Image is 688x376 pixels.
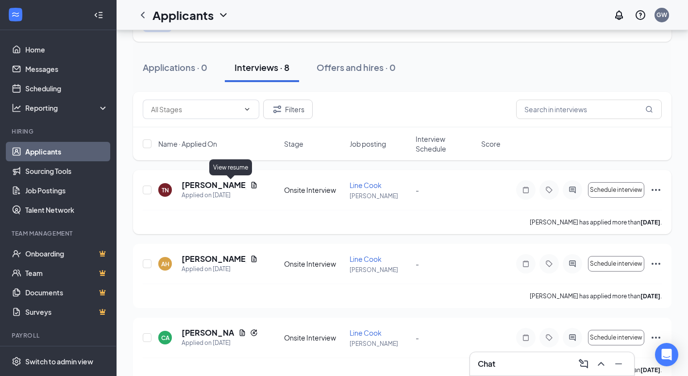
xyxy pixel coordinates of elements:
h1: Applicants [152,7,214,23]
span: Score [481,139,501,149]
svg: Analysis [12,103,21,113]
div: Onsite Interview [284,185,344,195]
div: Interviews · 8 [235,61,289,73]
svg: Tag [543,260,555,268]
svg: ActiveChat [567,186,578,194]
h5: [PERSON_NAME] [182,180,246,190]
button: Minimize [611,356,626,372]
span: Interview Schedule [416,134,475,154]
div: Applied on [DATE] [182,338,258,348]
div: Applied on [DATE] [182,264,258,274]
h5: [PERSON_NAME] [182,254,246,264]
svg: Tag [543,334,555,342]
span: Name · Applied On [158,139,217,149]
svg: Tag [543,186,555,194]
span: - [416,186,419,194]
a: Talent Network [25,200,108,220]
h3: Chat [478,359,495,369]
span: Line Cook [350,255,382,263]
a: Home [25,40,108,59]
button: Filter Filters [263,100,313,119]
button: Schedule interview [588,256,644,272]
svg: Ellipses [650,258,662,270]
button: Schedule interview [588,182,644,198]
button: ChevronUp [593,356,609,372]
span: Schedule interview [590,260,642,267]
div: View resume [209,159,252,175]
svg: Collapse [94,10,103,20]
svg: ComposeMessage [578,358,589,370]
b: [DATE] [640,366,660,374]
svg: ActiveChat [567,260,578,268]
svg: Note [520,186,532,194]
span: Job posting [350,139,386,149]
div: Onsite Interview [284,259,344,269]
div: Onsite Interview [284,333,344,342]
div: Applied on [DATE] [182,190,258,200]
svg: Filter [271,103,283,115]
div: Reporting [25,103,109,113]
a: Scheduling [25,79,108,98]
p: [PERSON_NAME] [350,266,409,274]
svg: Reapply [250,329,258,337]
div: Team Management [12,229,106,238]
a: DocumentsCrown [25,283,108,302]
svg: Notifications [613,9,625,21]
div: Switch to admin view [25,357,93,366]
svg: QuestionInfo [635,9,646,21]
a: Messages [25,59,108,79]
svg: WorkstreamLogo [11,10,20,19]
span: - [416,259,419,268]
svg: ChevronUp [595,358,607,370]
span: - [416,333,419,342]
p: [PERSON_NAME] [350,340,409,348]
div: Payroll [12,331,106,340]
div: CA [161,334,169,342]
b: [DATE] [640,292,660,300]
h5: [PERSON_NAME] [182,327,235,338]
svg: ChevronDown [243,105,251,113]
a: OnboardingCrown [25,244,108,263]
div: Open Intercom Messenger [655,343,678,366]
p: [PERSON_NAME] [350,192,409,200]
div: AH [161,260,169,268]
svg: Document [238,329,246,337]
button: ComposeMessage [576,356,591,372]
input: All Stages [151,104,239,115]
svg: Note [520,334,532,342]
a: Job Postings [25,181,108,200]
div: Offers and hires · 0 [317,61,396,73]
svg: Ellipses [650,332,662,343]
svg: Settings [12,357,21,366]
a: SurveysCrown [25,302,108,322]
svg: Document [250,255,258,263]
span: Line Cook [350,181,382,189]
span: Schedule interview [590,334,642,341]
div: GW [656,11,667,19]
a: Sourcing Tools [25,161,108,181]
div: Hiring [12,127,106,136]
svg: ChevronLeft [137,9,149,21]
p: [PERSON_NAME] has applied more than . [530,292,662,300]
input: Search in interviews [516,100,662,119]
svg: Ellipses [650,184,662,196]
div: Applications · 0 [143,61,207,73]
svg: Document [250,181,258,189]
div: TN [162,186,169,194]
svg: Note [520,260,532,268]
a: Applicants [25,142,108,161]
b: [DATE] [640,219,660,226]
span: Stage [284,139,303,149]
span: Line Cook [350,328,382,337]
a: TeamCrown [25,263,108,283]
svg: MagnifyingGlass [645,105,653,113]
svg: Minimize [613,358,624,370]
svg: ChevronDown [218,9,229,21]
svg: ActiveChat [567,334,578,342]
span: Schedule interview [590,187,642,193]
button: Schedule interview [588,330,644,345]
p: [PERSON_NAME] has applied more than . [530,218,662,226]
